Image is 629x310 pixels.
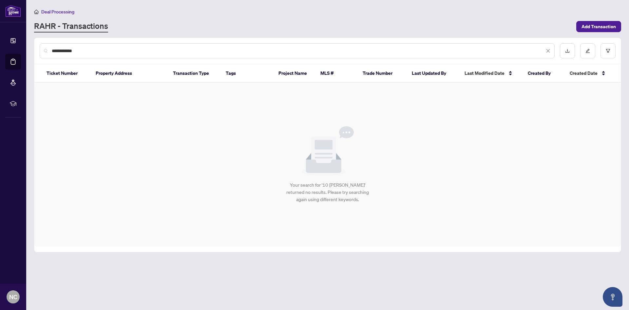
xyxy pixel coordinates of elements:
[301,126,354,176] img: Null State Icon
[34,21,108,32] a: RAHR - Transactions
[407,64,459,83] th: Last Updated By
[357,64,407,83] th: Trade Number
[315,64,357,83] th: MLS #
[273,64,315,83] th: Project Name
[580,43,595,58] button: edit
[168,64,220,83] th: Transaction Type
[565,49,570,53] span: download
[600,43,616,58] button: filter
[585,49,590,53] span: edit
[546,49,550,53] span: close
[603,287,622,307] button: Open asap
[570,70,598,77] span: Created Date
[34,10,39,14] span: home
[41,9,74,15] span: Deal Processing
[523,64,565,83] th: Created By
[41,64,90,83] th: Ticket Number
[220,64,273,83] th: Tags
[90,64,168,83] th: Property Address
[9,292,17,301] span: NC
[283,181,372,203] div: Your search for '10 [PERSON_NAME]' returned no results. Please try searching again using differen...
[459,64,523,83] th: Last Modified Date
[606,49,610,53] span: filter
[465,70,505,77] span: Last Modified Date
[564,64,614,83] th: Created Date
[576,21,621,32] button: Add Transaction
[560,43,575,58] button: download
[5,5,21,17] img: logo
[581,21,616,32] span: Add Transaction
